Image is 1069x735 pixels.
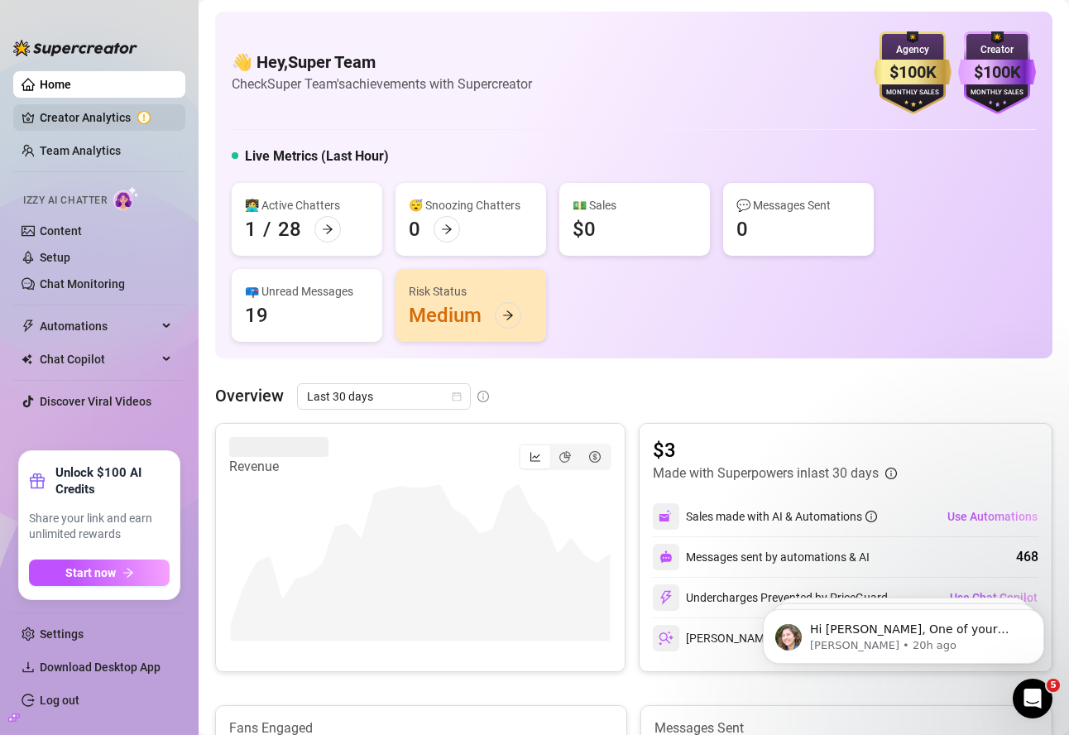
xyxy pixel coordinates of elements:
a: Log out [40,694,79,707]
div: [PERSON_NAME]’s messages and PPVs tracked [653,625,931,651]
span: Chat Copilot [40,346,157,372]
span: arrow-right [122,567,134,579]
span: info-circle [885,468,897,479]
button: Use Automations [947,503,1038,530]
div: 👩‍💻 Active Chatters [245,196,369,214]
img: logo-BBDzfeDw.svg [13,40,137,56]
iframe: Intercom notifications message [738,574,1069,690]
img: svg%3e [659,550,673,564]
iframe: Intercom live chat [1013,679,1052,718]
img: svg%3e [659,590,674,605]
div: Sales made with AI & Automations [686,507,877,526]
div: Creator [958,42,1036,58]
img: AI Chatter [113,186,139,210]
span: gift [29,473,46,489]
article: Overview [215,383,284,408]
div: 0 [409,216,420,243]
span: build [8,712,20,723]
div: 💵 Sales [573,196,697,214]
article: $3 [653,437,897,464]
div: Agency [874,42,952,58]
div: $100K [958,60,1036,85]
span: Use Automations [947,510,1038,523]
div: 28 [278,216,301,243]
div: Messages sent by automations & AI [653,544,870,570]
strong: Unlock $100 AI Credits [55,464,170,497]
span: dollar-circle [589,451,601,463]
div: 1 [245,216,256,243]
span: line-chart [530,451,541,463]
span: info-circle [865,511,877,522]
span: download [22,661,35,674]
div: 📪 Unread Messages [245,282,369,300]
article: Revenue [229,457,328,477]
span: arrow-right [441,223,453,235]
a: Setup [40,251,70,264]
img: svg%3e [659,631,674,646]
img: Chat Copilot [22,353,32,365]
div: 😴 Snoozing Chatters [409,196,533,214]
div: Monthly Sales [958,88,1036,98]
img: purple-badge-B9DA21FR.svg [958,31,1036,114]
span: Izzy AI Chatter [23,193,107,209]
div: segmented control [519,444,611,470]
div: 💬 Messages Sent [736,196,860,214]
span: Download Desktop App [40,661,161,674]
div: $0 [573,216,596,243]
button: Start nowarrow-right [29,560,170,586]
span: Start now [65,566,116,579]
img: svg%3e [659,509,674,524]
a: Content [40,224,82,238]
a: Settings [40,627,84,641]
span: Share your link and earn unlimited rewards [29,511,170,543]
div: $100K [874,60,952,85]
span: Automations [40,313,157,339]
span: calendar [452,392,462,401]
span: 5 [1047,679,1060,692]
div: 0 [736,216,748,243]
a: Team Analytics [40,144,121,157]
span: info-circle [477,391,489,402]
article: Made with Superpowers in last 30 days [653,464,879,483]
a: Creator Analytics exclamation-circle [40,104,172,131]
img: gold-badge-CigiZidd.svg [874,31,952,114]
a: Chat Monitoring [40,277,125,291]
span: thunderbolt [22,319,35,333]
div: 19 [245,302,268,329]
span: arrow-right [322,223,333,235]
article: Check Super Team's achievements with Supercreator [232,74,532,94]
div: 468 [1016,547,1038,567]
div: Monthly Sales [874,88,952,98]
div: Risk Status [409,282,533,300]
span: Last 30 days [307,384,461,409]
h5: Live Metrics (Last Hour) [245,147,389,166]
h4: 👋 Hey, Super Team [232,50,532,74]
a: Discover Viral Videos [40,395,151,408]
a: Home [40,78,71,91]
div: Undercharges Prevented by PriceGuard [653,584,888,611]
span: arrow-right [502,310,514,321]
span: pie-chart [559,451,571,463]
